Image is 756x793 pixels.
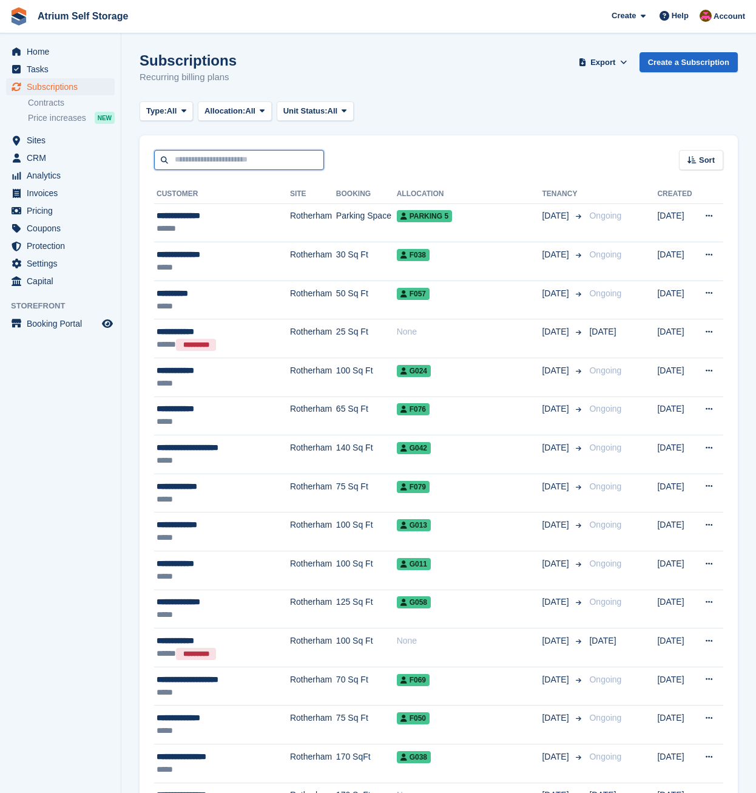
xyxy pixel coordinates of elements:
span: [DATE] [542,712,571,724]
td: [DATE] [657,628,695,667]
span: Sort [699,154,715,166]
a: Atrium Self Storage [33,6,133,26]
span: Unit Status: [283,105,328,117]
button: Unit Status: All [277,101,354,121]
span: [DATE] [542,635,571,647]
span: G011 [397,558,431,570]
a: menu [6,61,115,78]
td: 75 Sq Ft [336,706,397,744]
span: [DATE] [542,248,571,261]
span: Ongoing [589,713,621,723]
td: [DATE] [657,590,695,628]
span: All [167,105,177,117]
button: Type: All [140,101,193,121]
td: Rotherham [290,474,336,512]
span: F057 [397,288,430,300]
span: Ongoing [589,366,621,375]
span: Subscriptions [27,78,100,95]
th: Site [290,185,336,204]
td: Rotherham [290,242,336,281]
span: Ongoing [589,520,621,529]
span: Storefront [11,300,121,312]
td: Rotherham [290,396,336,435]
td: Rotherham [290,590,336,628]
span: All [245,105,255,117]
span: G024 [397,365,431,377]
a: menu [6,202,115,219]
a: Price increases NEW [28,111,115,124]
td: [DATE] [657,512,695,551]
a: menu [6,43,115,60]
a: Preview store [100,316,115,331]
span: G038 [397,751,431,763]
span: Export [590,56,615,69]
button: Export [576,52,630,72]
span: Help [672,10,689,22]
span: Ongoing [589,752,621,761]
td: 170 SqFt [336,744,397,783]
span: [DATE] [542,287,571,300]
span: Home [27,43,100,60]
span: Sites [27,132,100,149]
span: [DATE] [542,325,571,338]
span: [DATE] [542,403,571,415]
span: Ongoing [589,482,621,491]
span: Ongoing [589,597,621,607]
td: [DATE] [657,551,695,590]
span: Ongoing [589,250,621,259]
span: Create [612,10,636,22]
td: [DATE] [657,435,695,474]
span: [DATE] [589,327,616,336]
a: menu [6,237,115,254]
td: Rotherham [290,512,336,551]
span: All [328,105,338,117]
a: menu [6,255,115,272]
span: [DATE] [542,750,571,763]
span: F038 [397,249,430,261]
span: Protection [27,237,100,254]
span: G013 [397,519,431,531]
span: G042 [397,442,431,454]
div: None [397,635,542,647]
a: Contracts [28,97,115,109]
span: G058 [397,596,431,608]
span: [DATE] [542,557,571,570]
span: Ongoing [589,559,621,568]
span: Booking Portal [27,315,100,332]
span: Tasks [27,61,100,78]
td: [DATE] [657,281,695,319]
span: [DATE] [589,636,616,645]
td: 125 Sq Ft [336,590,397,628]
span: Invoices [27,185,100,202]
span: Settings [27,255,100,272]
td: Rotherham [290,706,336,744]
a: menu [6,167,115,184]
div: None [397,325,542,338]
span: [DATE] [542,441,571,454]
td: Rotherham [290,628,336,667]
span: [DATE] [542,596,571,608]
td: 25 Sq Ft [336,319,397,358]
a: menu [6,273,115,290]
span: CRM [27,149,100,166]
td: 50 Sq Ft [336,281,397,319]
a: menu [6,185,115,202]
span: F069 [397,674,430,686]
td: 75 Sq Ft [336,474,397,512]
span: Analytics [27,167,100,184]
span: Price increases [28,112,86,124]
h1: Subscriptions [140,52,237,69]
th: Customer [154,185,290,204]
th: Allocation [397,185,542,204]
img: Mark Rhodes [700,10,712,22]
td: [DATE] [657,474,695,512]
a: menu [6,220,115,237]
img: stora-icon-8386f47178a22dfd0bd8f6a31ec36ba5ce8667c1dd55bd0f319d3a0aa187defe.svg [10,7,28,26]
span: Ongoing [589,404,621,414]
a: menu [6,132,115,149]
a: menu [6,315,115,332]
span: Type: [146,105,167,117]
td: 100 Sq Ft [336,551,397,590]
span: F050 [397,712,430,724]
td: Rotherham [290,358,336,397]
